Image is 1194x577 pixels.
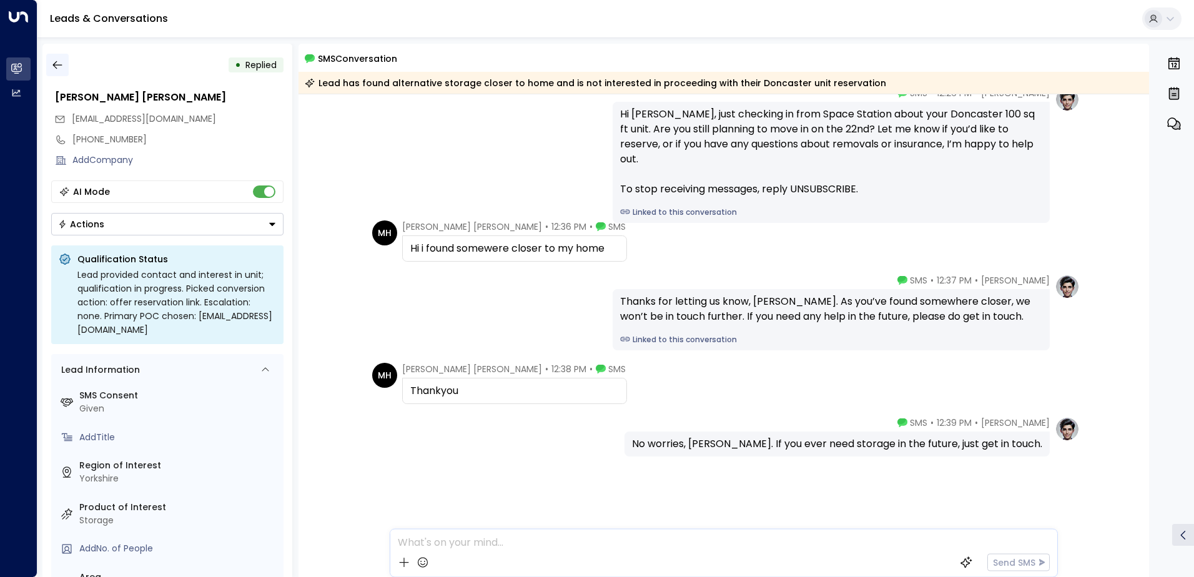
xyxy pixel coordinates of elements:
span: • [545,363,548,375]
div: [PHONE_NUMBER] [72,133,284,146]
span: • [590,363,593,375]
span: SMS [910,274,927,287]
div: Thanks for letting us know, [PERSON_NAME]. As you’ve found somewhere closer, we won’t be in touch... [620,294,1042,324]
div: Lead Information [57,363,140,377]
span: [PERSON_NAME] [981,274,1050,287]
div: AddNo. of People [79,542,279,555]
div: Lead has found alternative storage closer to home and is not interested in proceeding with their ... [305,77,886,89]
span: • [545,220,548,233]
span: SMS [608,220,626,233]
div: • [235,54,241,76]
div: AddCompany [72,154,284,167]
button: Actions [51,213,284,235]
span: • [975,274,978,287]
span: [PERSON_NAME] [PERSON_NAME] [402,363,542,375]
div: Button group with a nested menu [51,213,284,235]
span: Replied [245,59,277,71]
span: SMS [608,363,626,375]
label: SMS Consent [79,389,279,402]
span: • [975,417,978,429]
span: • [930,274,934,287]
span: 12:37 PM [937,274,972,287]
a: Linked to this conversation [620,334,1042,345]
div: Hi i found somewere closer to my home [410,241,619,256]
div: [PERSON_NAME] [PERSON_NAME] [55,90,284,105]
span: SMS Conversation [318,51,397,66]
div: Yorkshire [79,472,279,485]
div: Lead provided contact and interest in unit; qualification in progress. Picked conversion action: ... [77,268,276,337]
div: MH [372,363,397,388]
p: Qualification Status [77,253,276,265]
span: [EMAIL_ADDRESS][DOMAIN_NAME] [72,112,216,125]
div: Actions [58,219,104,230]
span: [PERSON_NAME] [981,417,1050,429]
div: AddTitle [79,431,279,444]
label: Product of Interest [79,501,279,514]
a: Leads & Conversations [50,11,168,26]
span: [PERSON_NAME] [PERSON_NAME] [402,220,542,233]
img: profile-logo.png [1055,417,1080,441]
span: 12:39 PM [937,417,972,429]
div: No worries, [PERSON_NAME]. If you ever need storage in the future, just get in touch. [632,436,1042,451]
span: • [590,220,593,233]
div: MH [372,220,397,245]
a: Linked to this conversation [620,207,1042,218]
span: michaelahoshang45@gmail.com [72,112,216,126]
div: Given [79,402,279,415]
span: SMS [910,417,927,429]
span: 12:36 PM [551,220,586,233]
div: Storage [79,514,279,527]
span: 12:38 PM [551,363,586,375]
div: Thankyou [410,383,619,398]
label: Region of Interest [79,459,279,472]
img: profile-logo.png [1055,274,1080,299]
div: Hi [PERSON_NAME], just checking in from Space Station about your Doncaster 100 sq ft unit. Are yo... [620,107,1042,197]
div: AI Mode [73,185,110,198]
img: profile-logo.png [1055,87,1080,112]
span: • [930,417,934,429]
